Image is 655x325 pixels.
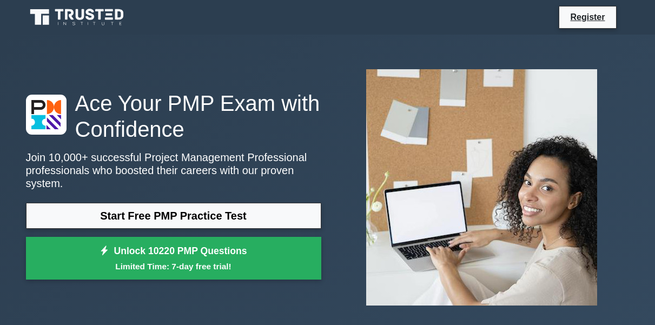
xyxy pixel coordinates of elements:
h1: Ace Your PMP Exam with Confidence [26,90,321,142]
a: Start Free PMP Practice Test [26,203,321,229]
p: Join 10,000+ successful Project Management Professional professionals who boosted their careers w... [26,151,321,190]
small: Limited Time: 7-day free trial! [39,260,308,273]
a: Register [564,10,611,24]
a: Unlock 10220 PMP QuestionsLimited Time: 7-day free trial! [26,237,321,280]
